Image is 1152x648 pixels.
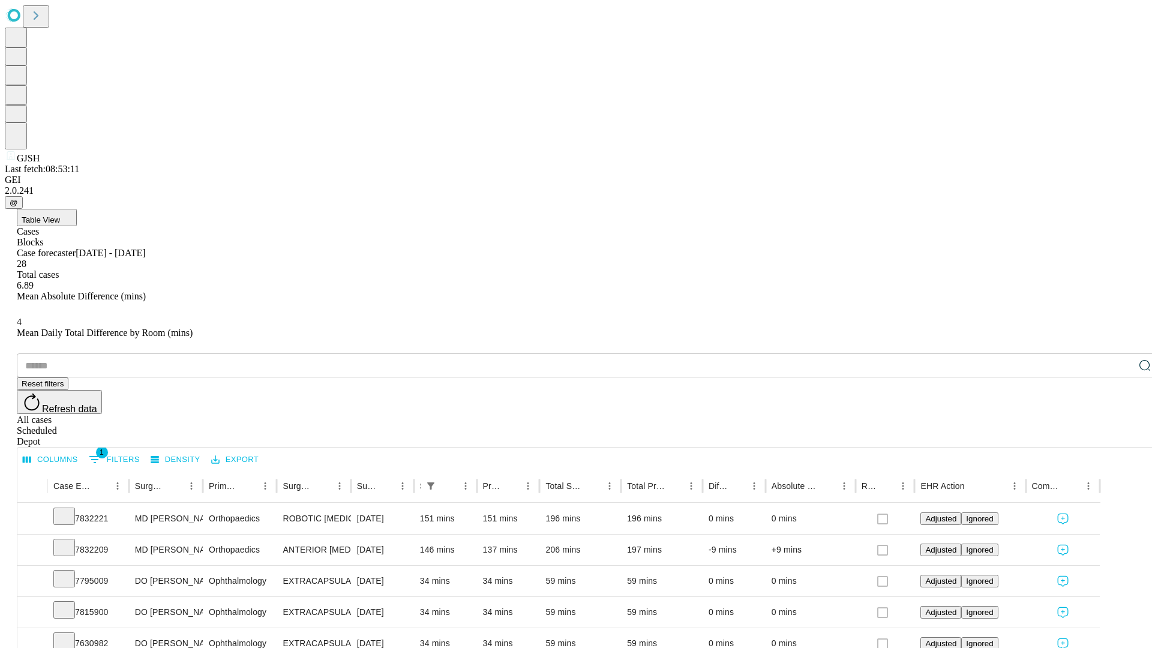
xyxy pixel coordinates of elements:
[966,577,993,586] span: Ignored
[357,481,376,491] div: Surgery Date
[17,259,26,269] span: 28
[925,608,956,617] span: Adjusted
[357,503,408,534] div: [DATE]
[1063,478,1080,494] button: Sort
[209,503,271,534] div: Orthopaedics
[17,248,76,258] span: Case forecaster
[545,597,615,628] div: 59 mins
[683,478,700,494] button: Menu
[966,639,993,648] span: Ignored
[503,478,520,494] button: Sort
[520,478,536,494] button: Menu
[377,478,394,494] button: Sort
[135,566,197,596] div: DO [PERSON_NAME]
[627,535,697,565] div: 197 mins
[483,481,502,491] div: Predicted In Room Duration
[878,478,895,494] button: Sort
[17,377,68,390] button: Reset filters
[483,503,534,534] div: 151 mins
[925,514,956,523] span: Adjusted
[17,291,146,301] span: Mean Absolute Difference (mins)
[961,512,998,525] button: Ignored
[709,597,760,628] div: 0 mins
[666,478,683,494] button: Sort
[545,566,615,596] div: 59 mins
[76,248,145,258] span: [DATE] - [DATE]
[17,328,193,338] span: Mean Daily Total Difference by Room (mins)
[53,503,123,534] div: 7832221
[457,478,474,494] button: Menu
[483,535,534,565] div: 137 mins
[920,512,961,525] button: Adjusted
[135,535,197,565] div: MD [PERSON_NAME] [PERSON_NAME] Md
[283,535,344,565] div: ANTERIOR [MEDICAL_DATA] TOTAL HIP
[862,481,877,491] div: Resolved in EHR
[440,478,457,494] button: Sort
[545,535,615,565] div: 206 mins
[5,175,1147,185] div: GEI
[23,571,41,592] button: Expand
[1080,478,1097,494] button: Menu
[584,478,601,494] button: Sort
[23,602,41,623] button: Expand
[772,481,818,491] div: Absolute Difference
[10,198,18,207] span: @
[394,478,411,494] button: Menu
[729,478,746,494] button: Sort
[709,566,760,596] div: 0 mins
[925,577,956,586] span: Adjusted
[183,478,200,494] button: Menu
[53,535,123,565] div: 7832209
[148,451,203,469] button: Density
[961,606,998,619] button: Ignored
[240,478,257,494] button: Sort
[772,535,850,565] div: +9 mins
[966,608,993,617] span: Ignored
[420,597,471,628] div: 34 mins
[283,566,344,596] div: EXTRACAPSULAR CATARACT REMOVAL WITH [MEDICAL_DATA]
[283,597,344,628] div: EXTRACAPSULAR CATARACT REMOVAL WITH [MEDICAL_DATA]
[357,566,408,596] div: [DATE]
[135,597,197,628] div: DO [PERSON_NAME]
[53,566,123,596] div: 7795009
[895,478,911,494] button: Menu
[331,478,348,494] button: Menu
[627,503,697,534] div: 196 mins
[86,450,143,469] button: Show filters
[545,481,583,491] div: Total Scheduled Duration
[422,478,439,494] div: 1 active filter
[283,481,313,491] div: Surgery Name
[966,514,993,523] span: Ignored
[166,478,183,494] button: Sort
[961,575,998,587] button: Ignored
[1032,481,1062,491] div: Comments
[5,196,23,209] button: @
[17,153,40,163] span: GJSH
[357,597,408,628] div: [DATE]
[819,478,836,494] button: Sort
[357,535,408,565] div: [DATE]
[109,478,126,494] button: Menu
[627,597,697,628] div: 59 mins
[209,535,271,565] div: Orthopaedics
[17,269,59,280] span: Total cases
[135,503,197,534] div: MD [PERSON_NAME] [PERSON_NAME] Md
[135,481,165,491] div: Surgeon Name
[920,481,964,491] div: EHR Action
[53,597,123,628] div: 7815900
[627,566,697,596] div: 59 mins
[483,597,534,628] div: 34 mins
[208,451,262,469] button: Export
[920,606,961,619] button: Adjusted
[257,478,274,494] button: Menu
[966,478,983,494] button: Sort
[5,185,1147,196] div: 2.0.241
[20,451,81,469] button: Select columns
[920,544,961,556] button: Adjusted
[53,481,91,491] div: Case Epic Id
[746,478,763,494] button: Menu
[283,503,344,534] div: ROBOTIC [MEDICAL_DATA] KNEE TOTAL
[709,535,760,565] div: -9 mins
[920,575,961,587] button: Adjusted
[545,503,615,534] div: 196 mins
